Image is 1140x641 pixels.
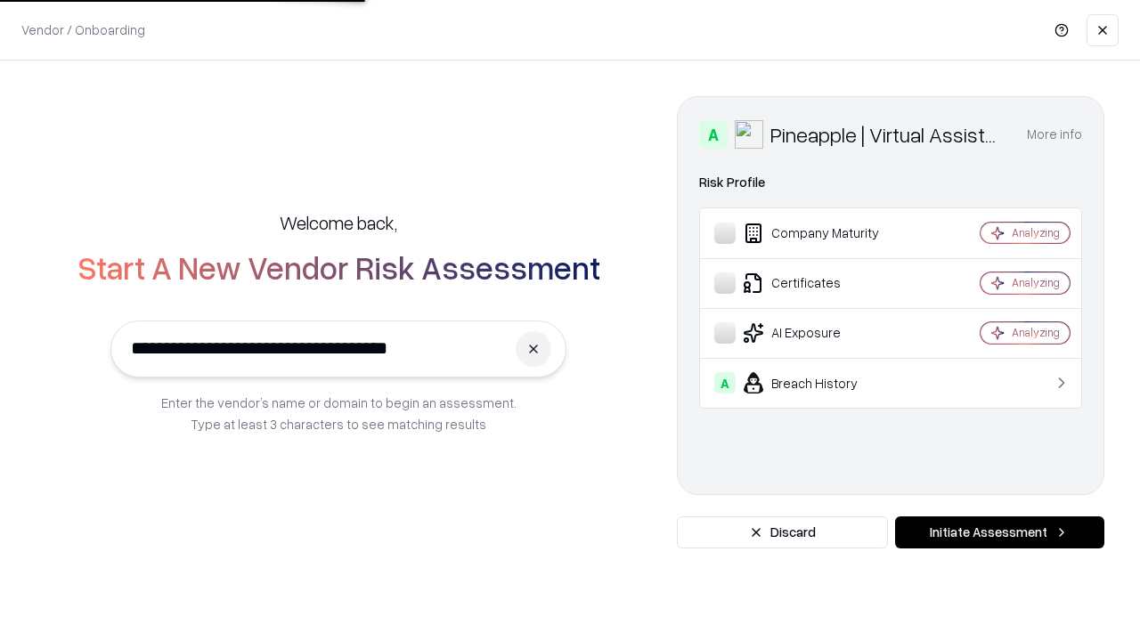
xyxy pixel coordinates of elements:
[77,249,600,285] h2: Start A New Vendor Risk Assessment
[895,516,1104,548] button: Initiate Assessment
[699,120,728,149] div: A
[714,272,927,294] div: Certificates
[770,120,1006,149] div: Pineapple | Virtual Assistant Agency
[714,223,927,244] div: Company Maturity
[161,392,517,434] p: Enter the vendor’s name or domain to begin an assessment. Type at least 3 characters to see match...
[1012,325,1060,340] div: Analyzing
[1012,225,1060,240] div: Analyzing
[714,372,736,394] div: A
[1027,118,1082,150] button: More info
[677,516,888,548] button: Discard
[714,322,927,344] div: AI Exposure
[714,372,927,394] div: Breach History
[280,210,397,235] h5: Welcome back,
[21,20,145,39] p: Vendor / Onboarding
[699,172,1082,193] div: Risk Profile
[1012,275,1060,290] div: Analyzing
[735,120,763,149] img: Pineapple | Virtual Assistant Agency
